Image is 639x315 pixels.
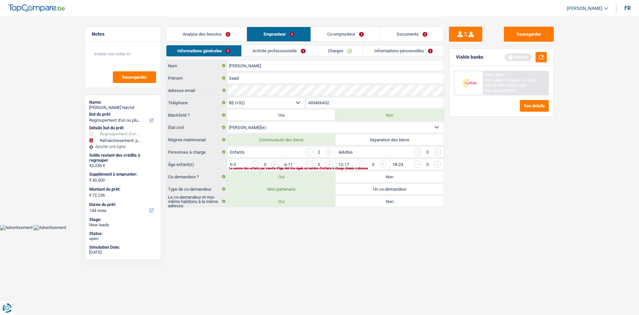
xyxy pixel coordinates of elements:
img: Advertisement [34,225,66,230]
button: See details [520,100,549,112]
label: Oui [227,171,335,182]
a: Documents [380,27,444,41]
div: Refresh [505,53,532,61]
a: Charges [317,45,363,56]
span: € [89,177,92,183]
label: État civil [166,122,227,133]
div: Viable banks [456,54,483,60]
input: 401020304 [307,97,444,108]
label: Communauté des biens [227,134,335,145]
label: Personnes à charge [166,147,227,157]
label: Régime matrimonial [166,134,227,145]
span: Limit: <60% [508,83,527,88]
a: Informations personnelles [363,45,444,56]
button: Sauvegarder [504,27,554,42]
label: Supplément à emprunter: [89,172,155,177]
a: [PERSON_NAME] [561,3,608,14]
a: Informations générales [166,45,241,56]
a: Activité professionnelle [242,45,317,56]
span: € [89,193,92,198]
div: Name: [89,100,157,105]
label: Non [335,196,444,207]
label: Durée du prêt: [89,202,155,207]
div: [PERSON_NAME] Nachit [89,105,157,110]
div: 0 [262,162,268,167]
label: Le co-demandeur et moi-même habitons à la même adresse [166,196,227,207]
label: Mon partenaire [227,184,335,194]
div: 2 [316,150,322,154]
label: Un co-demandeur [335,184,444,194]
label: Âge enfant(s) [166,159,227,170]
div: Solde restant des crédits à regrouper [89,153,157,163]
span: / [509,78,510,83]
div: Ref. Cost: 29 332 € [485,89,516,93]
div: 0 [424,150,430,154]
span: / [505,83,507,88]
div: New leads [89,222,157,228]
div: open [89,236,157,241]
label: Nom [166,60,227,71]
label: Co-demandeur ? [166,171,227,182]
span: [PERSON_NAME] [567,6,602,11]
label: Blacklisté ? [166,110,227,120]
label: Non [335,110,444,120]
label: Oui [227,110,335,120]
div: Simulation Date: [89,245,157,250]
label: Prénom [166,73,227,83]
span: Sauvegarder [122,75,147,79]
label: But du prêt: [89,112,155,117]
div: [DATE] [89,250,157,255]
div: La somme des enfants par tranche d'âge doit être égale au nombre d'enfants à charge choisis ci-de... [229,167,421,170]
label: Non [335,171,444,182]
label: Type de co-demandeur [166,184,227,194]
a: Co-emprunteur [311,27,380,41]
a: Analyse des besoins [166,27,247,41]
label: 0-5 [230,162,236,167]
label: Adultes [338,150,353,154]
label: Adresse email [166,85,227,96]
span: Limit: >1.100 € [511,78,535,83]
a: Emprunteur [247,27,310,41]
span: DTI: 51.26% [485,83,504,88]
div: Stage: [89,217,157,222]
label: Séparation des biens [335,134,444,145]
span: NAI: 2 603,9 € [485,78,508,83]
div: Status: [89,231,157,236]
div: 42.236 € [89,163,157,168]
div: Détails but du prêt [89,125,157,131]
button: Sauvegarder [113,71,156,83]
label: Oui [227,196,335,207]
label: Montant du prêt: [89,187,155,192]
img: Cofidis [456,77,481,89]
label: Enfants [230,150,245,154]
img: TopCompare Logo [8,4,65,12]
h5: Notes [92,31,154,37]
div: Ajouter une ligne [89,144,157,149]
label: Téléphone [166,97,227,108]
div: fr [624,5,631,11]
div: 9.9% | 492 € [485,73,505,77]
